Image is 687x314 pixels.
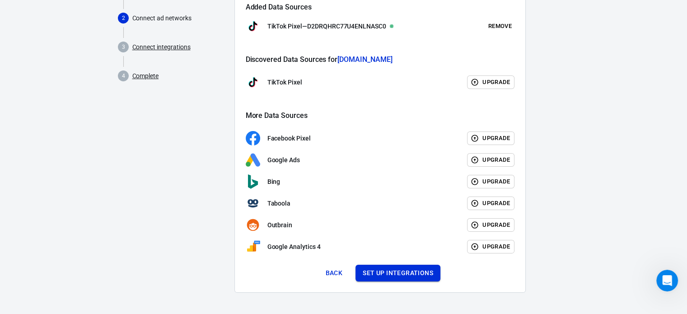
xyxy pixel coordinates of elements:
[467,175,514,189] button: Upgrade
[246,55,514,64] h5: Discovered Data Sources for
[122,15,125,21] text: 2
[467,240,514,254] button: Upgrade
[246,3,514,12] h5: Added Data Sources
[267,22,386,31] p: TikTok Pixel — D2DRQHRC77U4ENLNASC0
[267,134,311,143] p: Facebook Pixel
[132,71,159,81] a: Complete
[486,19,514,33] button: Remove
[467,197,514,211] button: Upgrade
[337,55,392,64] span: [DOMAIN_NAME]
[122,73,125,79] text: 4
[467,75,514,89] button: Upgrade
[355,265,440,281] button: Set up integrations
[267,242,321,252] p: Google Analytics 4
[267,78,302,87] p: TikTok Pixel
[246,111,514,120] h5: More Data Sources
[267,155,300,165] p: Google Ads
[467,218,514,232] button: Upgrade
[267,220,293,230] p: Outbrain
[132,42,191,52] a: Connect integrations
[319,265,348,281] button: Back
[656,270,678,291] iframe: Intercom live chat
[132,14,227,23] p: Connect ad networks
[467,131,514,145] button: Upgrade
[267,177,280,187] p: Bing
[122,44,125,50] text: 3
[467,153,514,167] button: Upgrade
[267,199,291,208] p: Taboola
